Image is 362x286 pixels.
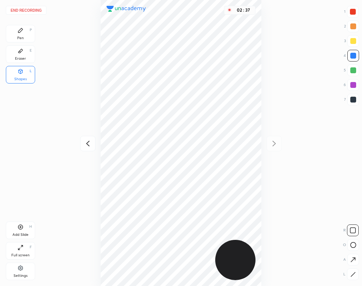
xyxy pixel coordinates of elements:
div: P [30,28,32,32]
div: L [343,268,359,280]
div: 4 [344,50,359,62]
div: 02 : 37 [235,8,252,13]
img: logo.38c385cc.svg [107,6,146,12]
div: 7 [344,94,359,105]
div: Settings [14,274,27,278]
div: 3 [344,35,359,47]
div: 6 [344,79,359,91]
div: L [30,69,32,73]
div: E [30,49,32,52]
div: 5 [344,64,359,76]
div: O [343,239,359,251]
div: Shapes [14,77,27,81]
div: F [30,245,32,249]
button: End recording [6,6,46,15]
div: R [343,224,359,236]
div: Pen [17,36,24,40]
div: 1 [344,6,359,18]
div: Add Slide [12,233,29,237]
div: 2 [344,21,359,32]
div: A [343,254,359,265]
div: H [29,225,32,229]
div: Eraser [15,57,26,60]
div: Full screen [11,253,30,257]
